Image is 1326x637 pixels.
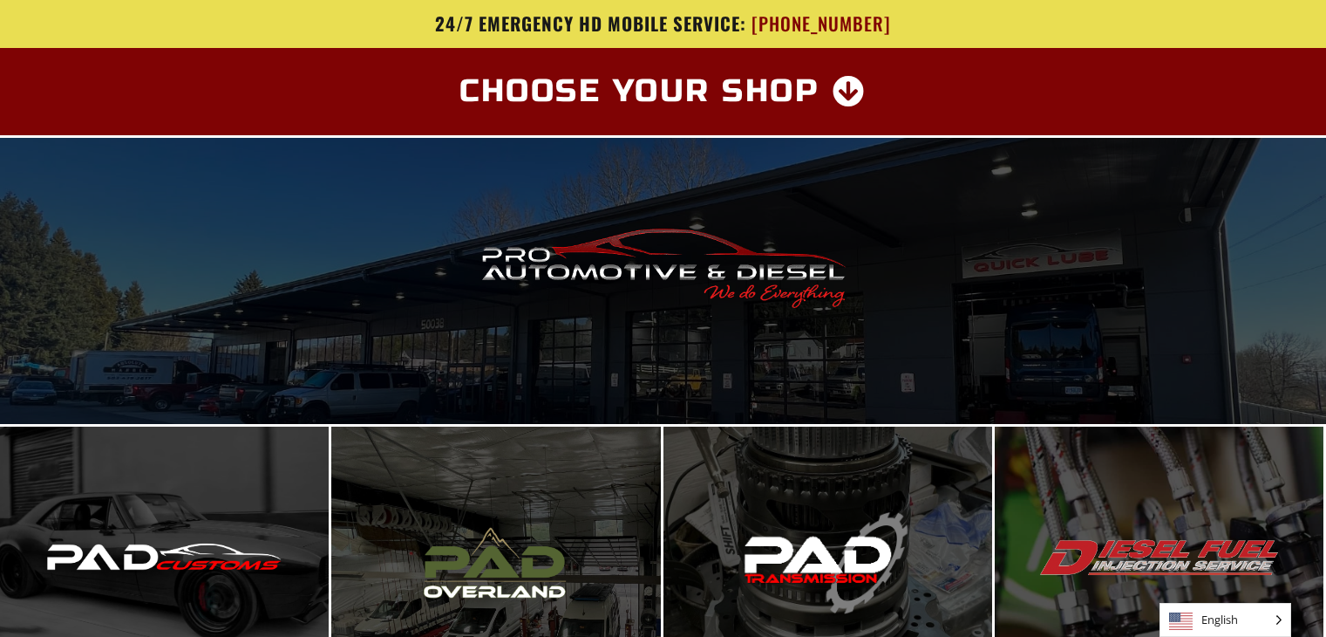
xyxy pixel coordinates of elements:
span: English [1160,604,1290,636]
span: Choose Your Shop [459,76,819,107]
span: 24/7 Emergency HD Mobile Service: [435,10,746,37]
a: 24/7 Emergency HD Mobile Service: [PHONE_NUMBER] [153,13,1173,35]
aside: Language selected: English [1159,603,1291,637]
span: [PHONE_NUMBER] [751,13,891,35]
a: Choose Your Shop [439,65,887,118]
